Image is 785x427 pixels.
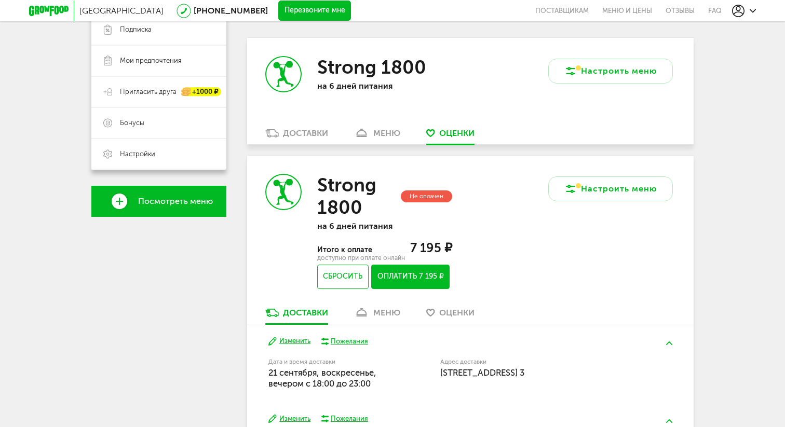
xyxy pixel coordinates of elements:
[120,56,181,65] span: Мои предпочтения
[79,6,164,16] span: [GEOGRAPHIC_DATA]
[321,337,368,346] button: Пожелания
[91,76,226,107] a: Пригласить друга +1000 ₽
[91,45,226,76] a: Мои предпочтения
[120,87,177,97] span: Пригласить друга
[260,128,333,144] a: Доставки
[439,128,475,138] span: Оценки
[373,308,400,318] div: меню
[91,107,226,139] a: Бонусы
[317,174,399,218] h3: Strong 1800
[91,14,226,45] a: Подписка
[401,190,452,202] div: Не оплачен
[283,308,328,318] div: Доставки
[349,128,405,144] a: меню
[260,307,333,324] a: Доставки
[440,359,634,365] label: Адрес доставки
[120,25,152,34] span: Подписка
[120,149,155,159] span: Настройки
[317,255,452,260] div: доступно при оплате онлайн
[373,128,400,138] div: меню
[268,359,387,365] label: Дата и время доставки
[410,240,452,255] span: 7 195 ₽
[421,128,480,144] a: Оценки
[371,265,450,289] button: Оплатить 7 195 ₽
[548,176,673,201] button: Настроить меню
[317,245,373,254] span: Итого к оплате
[349,307,405,324] a: меню
[439,308,475,318] span: Оценки
[268,414,310,424] button: Изменить
[331,414,368,423] div: Пожелания
[440,367,524,378] span: [STREET_ADDRESS] 3
[421,307,480,324] a: Оценки
[182,88,221,97] div: +1000 ₽
[317,81,452,91] p: на 6 дней питания
[283,128,328,138] div: Доставки
[317,265,369,289] button: Сбросить
[138,197,213,206] span: Посмотреть меню
[278,1,351,21] button: Перезвоните мне
[321,414,368,423] button: Пожелания
[548,59,673,84] button: Настроить меню
[194,6,268,16] a: [PHONE_NUMBER]
[91,186,226,217] a: Посмотреть меню
[317,221,452,231] p: на 6 дней питания
[331,337,368,346] div: Пожелания
[666,341,672,345] img: arrow-up-green.5eb5f82.svg
[247,10,694,23] h1: Заказы
[268,367,376,389] span: 21 сентября, воскресенье, вечером c 18:00 до 23:00
[666,419,672,423] img: arrow-up-green.5eb5f82.svg
[91,139,226,170] a: Настройки
[317,56,426,78] h3: Strong 1800
[120,118,144,128] span: Бонусы
[268,336,310,346] button: Изменить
